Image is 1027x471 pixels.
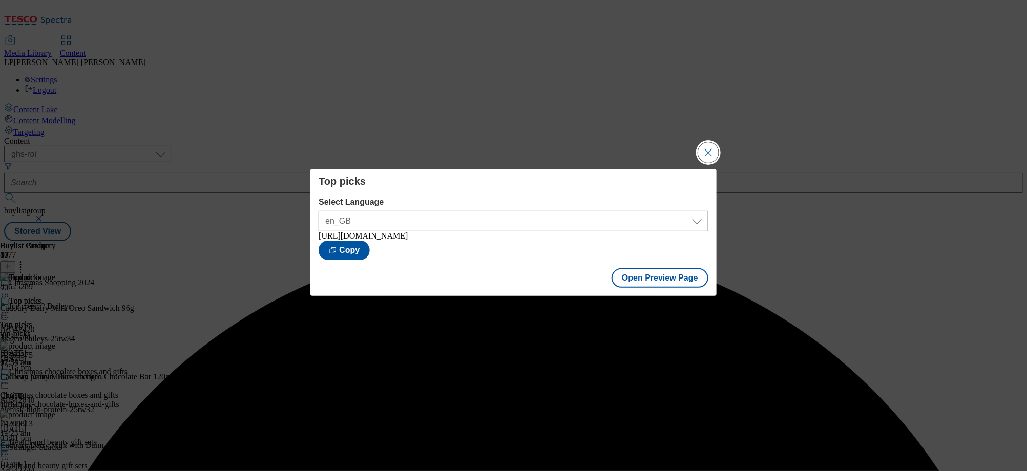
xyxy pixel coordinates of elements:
button: Copy [319,241,370,260]
div: Modal [310,169,716,296]
h4: Top picks [319,175,708,187]
button: Open Preview Page [612,268,708,288]
label: Select Language [319,198,708,207]
div: [URL][DOMAIN_NAME] [319,231,708,241]
button: Close Modal [698,142,719,163]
